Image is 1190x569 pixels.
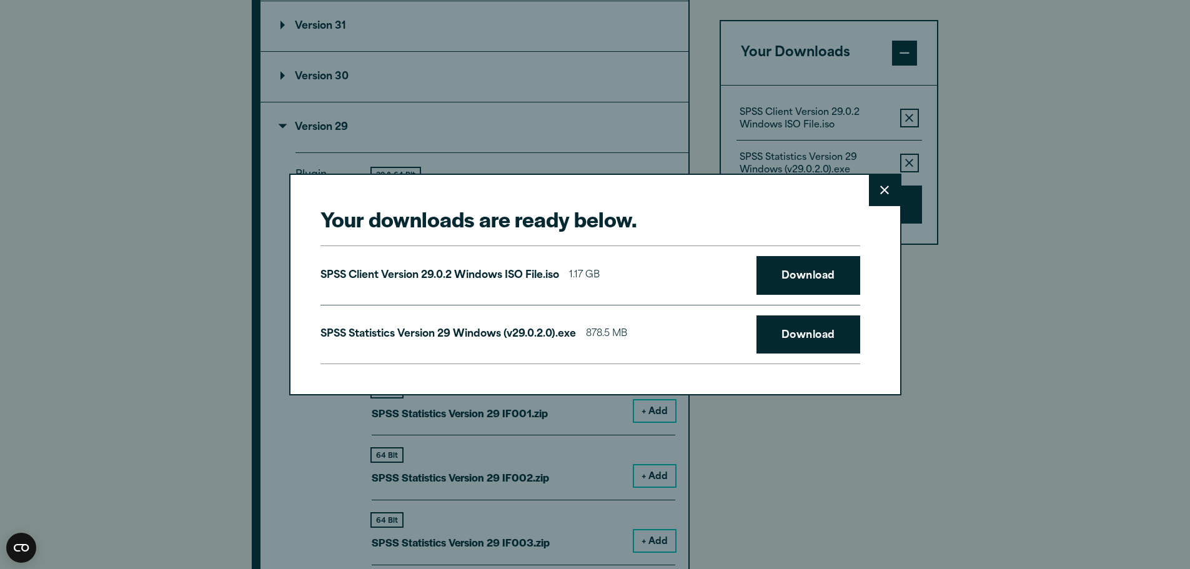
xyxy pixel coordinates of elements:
[756,315,860,354] a: Download
[320,325,576,344] p: SPSS Statistics Version 29 Windows (v29.0.2.0).exe
[320,205,860,233] h2: Your downloads are ready below.
[320,267,559,285] p: SPSS Client Version 29.0.2 Windows ISO File.iso
[569,267,600,285] span: 1.17 GB
[586,325,627,344] span: 878.5 MB
[6,533,36,563] button: Open CMP widget
[756,256,860,295] a: Download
